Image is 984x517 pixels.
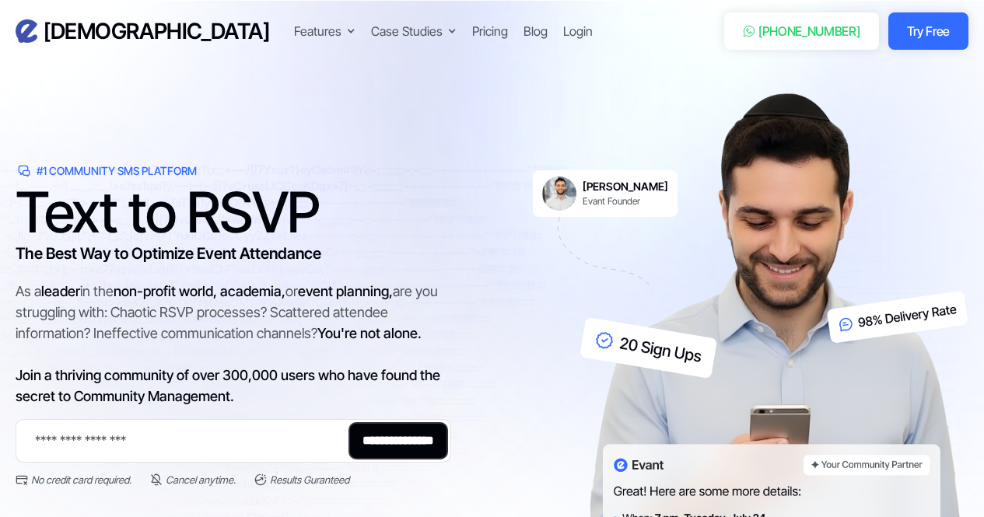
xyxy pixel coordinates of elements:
[888,12,968,50] a: Try Free
[37,163,197,179] div: #1 Community SMS Platform
[16,367,440,404] span: Join a thriving community of over 300,000 users who have found the secret to Community Management.
[371,22,457,40] div: Case Studies
[16,18,269,45] a: home
[16,419,451,487] form: Email Form 2
[758,22,860,40] div: [PHONE_NUMBER]
[114,283,285,299] span: non-profit world, academia,
[563,22,593,40] a: Login
[533,170,678,217] a: [PERSON_NAME]Evant Founder
[472,22,508,40] a: Pricing
[41,283,80,299] span: leader
[294,22,355,40] div: Features
[524,22,548,40] a: Blog
[724,12,879,50] a: [PHONE_NUMBER]
[298,283,393,299] span: event planning,
[16,281,451,407] div: As a in the or are you struggling with: Chaotic RSVP processes? Scattered attendee information? I...
[583,195,668,208] div: Evant Founder
[31,472,131,487] div: No credit card required.
[583,180,668,194] h6: [PERSON_NAME]
[371,22,443,40] div: Case Studies
[317,325,422,341] span: You're not alone.
[270,472,349,487] div: Results Guranteed
[166,472,236,487] div: Cancel anytime.
[16,189,451,236] h1: Text to RSVP
[294,22,341,40] div: Features
[16,242,451,265] h3: The Best Way to Optimize Event Attendance
[44,18,269,45] h3: [DEMOGRAPHIC_DATA]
